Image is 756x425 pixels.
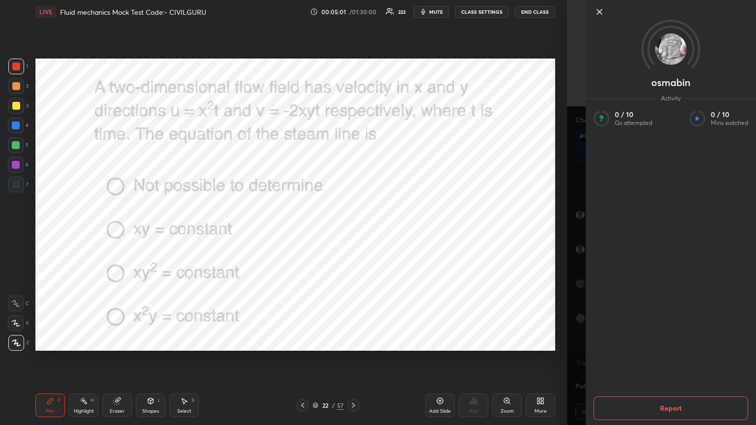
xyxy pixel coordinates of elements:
[74,409,94,414] div: Highlight
[60,7,206,17] h4: Fluid mechanics Mock Test Code:- CIVILGURU
[8,78,29,94] div: 2
[8,118,29,133] div: 4
[594,396,748,420] button: Report
[8,98,29,114] div: 3
[656,94,686,102] span: Activity
[501,409,514,414] div: Zoom
[142,409,159,414] div: Shapes
[455,6,509,18] button: CLASS SETTINGS
[655,33,687,65] img: 3f7088a9db8049519634cbce6b592486.jpg
[8,335,29,351] div: Z
[191,398,194,403] div: S
[8,59,28,74] div: 1
[177,409,191,414] div: Select
[413,6,449,18] button: mute
[711,110,748,119] p: 0 / 10
[429,409,451,414] div: Add Slide
[58,398,61,403] div: P
[615,119,652,127] p: Qs attempted
[8,157,29,173] div: 6
[429,8,443,15] span: mute
[110,409,125,414] div: Eraser
[651,79,691,87] p: osmabin
[337,401,344,410] div: 57
[35,6,56,18] div: LIVE
[158,398,161,403] div: L
[8,177,29,192] div: 7
[46,409,55,414] div: Pen
[398,9,406,14] div: 222
[320,402,330,408] div: 22
[8,137,29,153] div: 5
[8,296,29,311] div: C
[8,315,29,331] div: X
[535,409,547,414] div: More
[615,110,652,119] p: 0 / 10
[711,119,748,127] p: Mins watched
[515,6,555,18] button: End Class
[91,398,94,403] div: H
[332,402,335,408] div: /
